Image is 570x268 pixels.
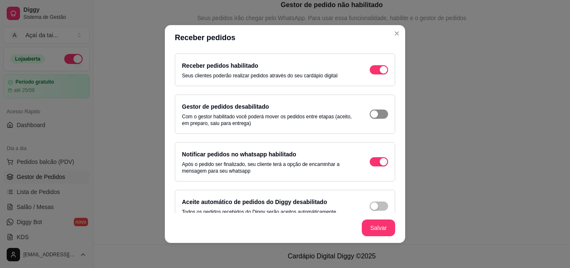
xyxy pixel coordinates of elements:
[182,103,269,110] label: Gestor de pedidos desabilitado
[182,62,258,69] label: Receber pedidos habilitado
[362,220,395,236] button: Salvar
[182,161,353,174] p: Após o pedido ser finalizado, seu cliente terá a opção de encaminhar a mensagem para seu whatsapp
[165,25,405,50] header: Receber pedidos
[390,27,404,40] button: Close
[182,209,336,215] p: Todos os pedidos recebidos do Diggy serão aceitos automáticamente
[182,72,338,79] p: Seus clientes poderão realizar pedidos através do seu cardápio digital
[182,151,296,158] label: Notificar pedidos no whatsapp habilitado
[182,113,353,127] p: Com o gestor habilitado você poderá mover os pedidos entre etapas (aceito, em preparo, saiu para ...
[182,199,327,205] label: Aceite automático de pedidos do Diggy desabilitado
